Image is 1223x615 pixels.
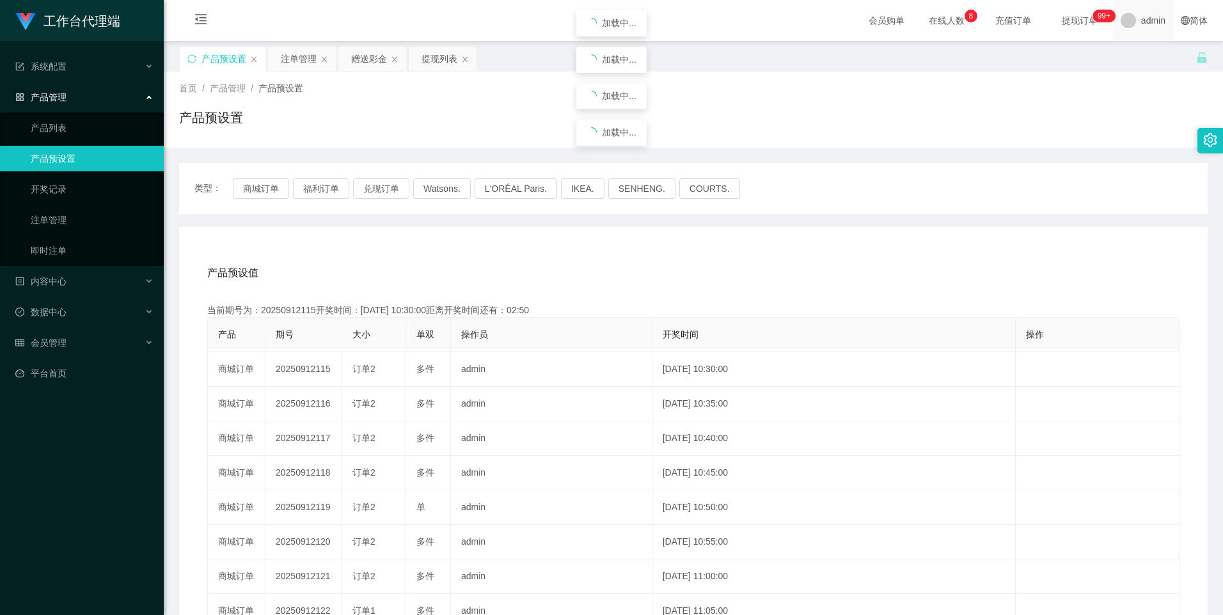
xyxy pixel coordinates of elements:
span: 加载中... [602,91,636,101]
span: 多件 [416,364,434,374]
span: 多件 [416,398,434,409]
span: 充值订单 [989,16,1038,25]
i: 图标: appstore-o [15,93,24,102]
div: 提现列表 [422,47,457,71]
span: 在线人数 [922,16,971,25]
span: 内容中心 [15,276,67,286]
span: / [202,83,205,93]
i: icon: loading [587,54,597,65]
span: 产品预设置 [258,83,303,93]
button: Watsons. [413,178,471,199]
td: 商城订单 [208,456,265,490]
td: 20250912119 [265,490,342,525]
span: 订单2 [352,398,375,409]
i: 图标: unlock [1196,52,1208,63]
span: 多件 [416,571,434,581]
span: 单 [416,502,425,512]
p: 8 [969,10,974,22]
span: 操作员 [461,329,488,339]
td: 20250912121 [265,559,342,594]
td: 商城订单 [208,421,265,456]
span: 大小 [352,329,370,339]
td: [DATE] 10:40:00 [652,421,1016,456]
i: 图标: close [461,56,469,63]
span: 类型： [194,178,233,199]
td: 20250912116 [265,387,342,421]
td: admin [451,490,652,525]
td: [DATE] 10:30:00 [652,352,1016,387]
span: 会员管理 [15,338,67,348]
span: 单双 [416,329,434,339]
td: 商城订单 [208,525,265,559]
span: 产品预设值 [207,265,258,281]
td: admin [451,421,652,456]
span: 订单2 [352,467,375,478]
div: 赠送彩金 [351,47,387,71]
a: 图标: dashboard平台首页 [15,361,154,386]
td: 商城订单 [208,387,265,421]
i: 图标: setting [1203,133,1217,147]
td: [DATE] 10:50:00 [652,490,1016,525]
button: 商城订单 [233,178,289,199]
i: 图标: menu-fold [179,1,223,42]
i: 图标: sync [187,54,196,63]
td: [DATE] 10:35:00 [652,387,1016,421]
span: 产品管理 [15,92,67,102]
td: [DATE] 10:45:00 [652,456,1016,490]
a: 即时注单 [31,238,154,263]
i: 图标: check-circle-o [15,307,24,316]
span: 订单2 [352,536,375,547]
span: 提现订单 [1055,16,1104,25]
a: 开奖记录 [31,176,154,202]
i: 图标: profile [15,277,24,286]
sup: 8 [965,10,977,22]
h1: 产品预设置 [179,108,243,127]
span: 订单2 [352,571,375,581]
span: 加载中... [602,54,636,65]
td: admin [451,456,652,490]
span: 操作 [1026,329,1044,339]
td: 商城订单 [208,352,265,387]
button: 福利订单 [293,178,349,199]
i: 图标: close [320,56,328,63]
i: 图标: table [15,338,24,347]
button: IKEA. [561,178,604,199]
span: 订单2 [352,433,375,443]
span: / [251,83,253,93]
td: admin [451,559,652,594]
td: [DATE] 10:55:00 [652,525,1016,559]
span: 首页 [179,83,197,93]
h1: 工作台代理端 [43,1,120,42]
span: 数据中心 [15,307,67,317]
i: icon: loading [587,18,597,28]
span: 订单2 [352,364,375,374]
td: admin [451,525,652,559]
i: icon: loading [587,91,597,101]
i: 图标: global [1181,16,1190,25]
td: 商城订单 [208,490,265,525]
i: 图标: close [250,56,258,63]
td: 20250912115 [265,352,342,387]
td: admin [451,352,652,387]
a: 产品列表 [31,115,154,141]
td: 商城订单 [208,559,265,594]
span: 加载中... [602,127,636,137]
button: 兑现订单 [353,178,409,199]
div: 当前期号为：20250912115开奖时间：[DATE] 10:30:00距离开奖时间还有：02:50 [207,304,1180,317]
span: 多件 [416,433,434,443]
span: 订单2 [352,502,375,512]
span: 产品管理 [210,83,246,93]
span: 期号 [276,329,294,339]
button: SENHENG. [608,178,675,199]
span: 加载中... [602,18,636,28]
a: 注单管理 [31,207,154,233]
button: COURTS. [679,178,740,199]
span: 开奖时间 [663,329,698,339]
i: 图标: close [391,56,398,63]
i: 图标: form [15,62,24,71]
td: admin [451,387,652,421]
td: 20250912117 [265,421,342,456]
a: 工作台代理端 [15,15,120,26]
div: 产品预设置 [201,47,246,71]
button: L'ORÉAL Paris. [475,178,557,199]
